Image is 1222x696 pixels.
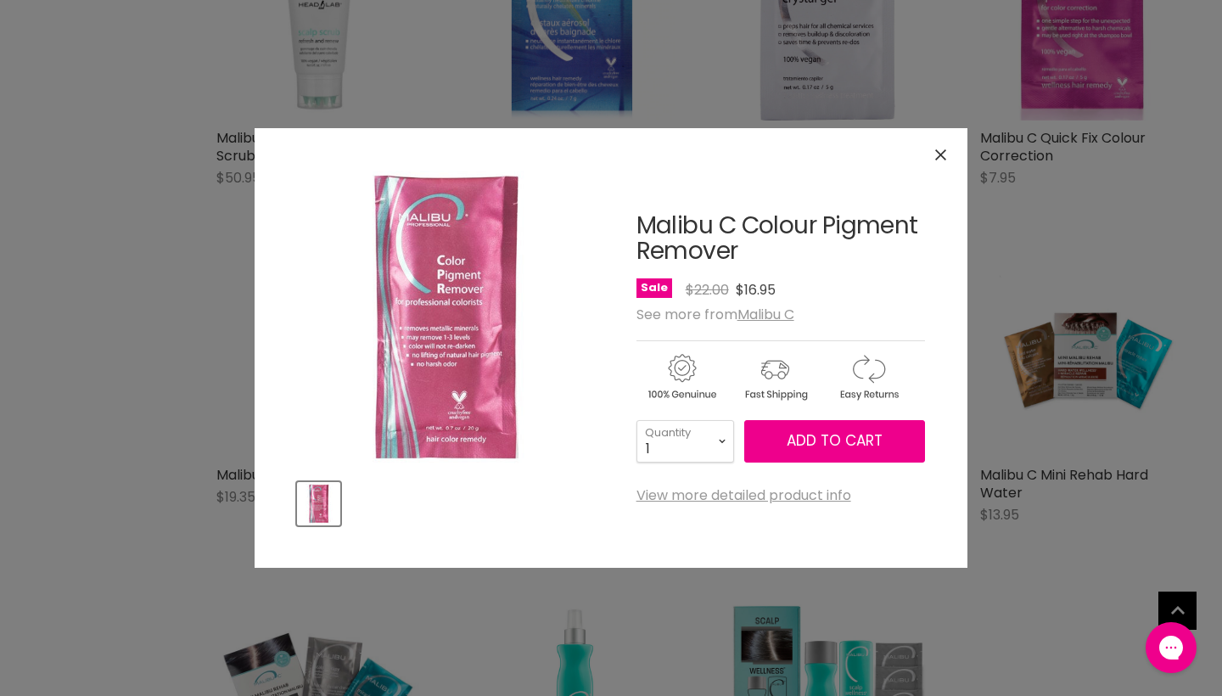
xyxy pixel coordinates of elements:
[294,477,595,525] div: Product thumbnails
[737,305,794,324] a: Malibu C
[1137,616,1205,679] iframe: Gorgias live chat messenger
[636,305,794,324] span: See more from
[686,280,729,300] span: $22.00
[636,209,918,268] a: Malibu C Colour Pigment Remover
[823,351,913,403] img: returns.gif
[636,488,851,503] a: View more detailed product info
[736,280,776,300] span: $16.95
[922,137,959,173] button: Close
[297,170,592,465] img: Malibu C Colour Pigment Remover
[636,351,726,403] img: genuine.gif
[744,420,925,463] button: Add to cart
[299,484,339,524] img: Malibu C Colour Pigment Remover
[787,430,883,451] span: Add to cart
[297,171,592,466] div: Malibu C Colour Pigment Remover image. Click or Scroll to Zoom.
[636,278,672,298] span: Sale
[297,482,340,525] button: Malibu C Colour Pigment Remover
[636,420,734,463] select: Quantity
[730,351,820,403] img: shipping.gif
